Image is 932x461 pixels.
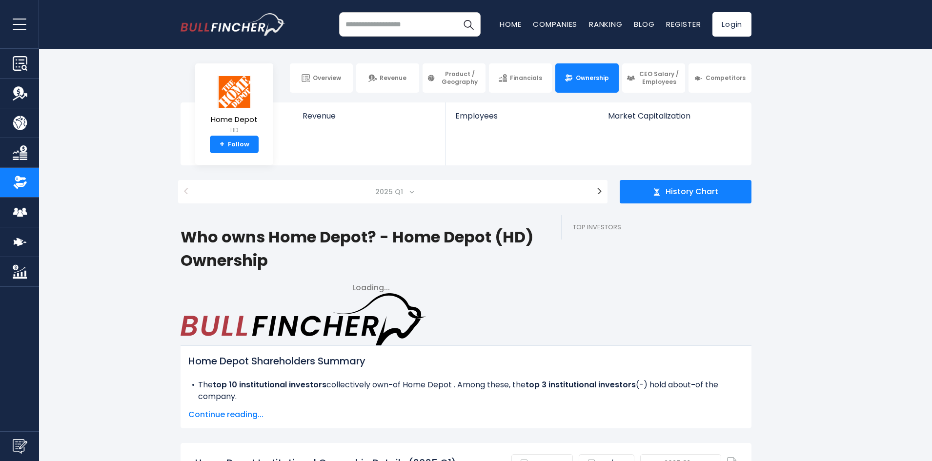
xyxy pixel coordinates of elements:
[500,19,521,29] a: Home
[562,215,751,240] h2: Top Investors
[598,102,750,137] a: Market Capitalization
[313,74,341,82] span: Overview
[188,354,744,368] h2: Home Depot Shareholders Summary
[526,379,636,390] b: top 3 institutional investors
[689,63,751,93] a: Competitors
[638,70,681,85] span: CEO Salary / Employees
[639,379,644,390] span: -
[13,175,27,190] img: Ownership
[653,188,661,196] img: history chart
[634,19,654,29] a: Blog
[608,111,741,120] span: Market Capitalization
[591,180,608,203] button: >
[210,75,258,136] a: Home Depot HD
[188,409,744,421] span: Continue reading...
[555,63,618,93] a: Ownership
[589,19,622,29] a: Ranking
[293,102,446,137] a: Revenue
[210,136,259,153] a: +Follow
[181,225,561,272] h1: Who owns Home Depot? - Home Depot (HD) Ownership
[510,74,542,82] span: Financials
[290,63,353,93] a: Overview
[455,111,588,120] span: Employees
[213,379,326,390] b: top 10 institutional investors
[220,140,224,149] strong: +
[706,74,746,82] span: Competitors
[446,102,597,137] a: Employees
[199,180,587,203] span: 2025 Q1
[181,13,285,36] a: Go to homepage
[489,63,552,93] a: Financials
[181,13,285,36] img: bullfincher logo
[211,126,258,135] small: HD
[356,63,419,93] a: Revenue
[371,185,409,199] span: 2025 Q1
[188,379,744,402] li: The collectively own of Home Depot . Among these, the ( ) hold about of the company.
[181,283,561,293] div: Loading...
[438,70,481,85] span: Product / Geography
[456,12,481,37] button: Search
[211,116,258,124] span: Home Depot
[303,111,436,120] span: Revenue
[576,74,609,82] span: Ownership
[388,379,393,390] b: -
[712,12,751,37] a: Login
[666,19,701,29] a: Register
[178,180,194,203] button: <
[622,63,685,93] a: CEO Salary / Employees
[691,379,695,390] b: -
[423,63,486,93] a: Product / Geography
[666,187,718,197] span: History Chart
[380,74,406,82] span: Revenue
[533,19,577,29] a: Companies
